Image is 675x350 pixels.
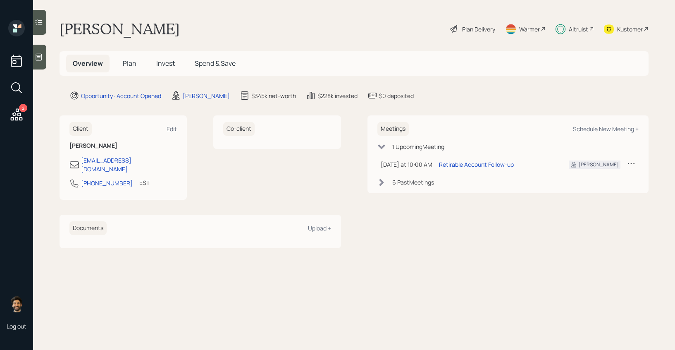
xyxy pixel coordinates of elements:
[69,221,107,235] h6: Documents
[573,125,639,133] div: Schedule New Meeting +
[139,178,150,187] div: EST
[60,20,180,38] h1: [PERSON_NAME]
[381,160,432,169] div: [DATE] at 10:00 AM
[167,125,177,133] div: Edit
[195,59,236,68] span: Spend & Save
[7,322,26,330] div: Log out
[519,25,540,34] div: Warmer
[579,161,619,168] div: [PERSON_NAME]
[19,104,27,112] div: 2
[377,122,409,136] h6: Meetings
[392,178,434,187] div: 6 Past Meeting s
[73,59,103,68] span: Overview
[392,142,444,151] div: 1 Upcoming Meeting
[379,91,414,100] div: $0 deposited
[462,25,495,34] div: Plan Delivery
[69,122,92,136] h6: Client
[183,91,230,100] div: [PERSON_NAME]
[8,296,25,312] img: eric-schwartz-headshot.png
[617,25,643,34] div: Kustomer
[308,224,331,232] div: Upload +
[251,91,296,100] div: $345k net-worth
[569,25,588,34] div: Altruist
[223,122,255,136] h6: Co-client
[69,142,177,149] h6: [PERSON_NAME]
[81,156,177,173] div: [EMAIL_ADDRESS][DOMAIN_NAME]
[81,179,133,187] div: [PHONE_NUMBER]
[156,59,175,68] span: Invest
[317,91,358,100] div: $228k invested
[123,59,136,68] span: Plan
[81,91,161,100] div: Opportunity · Account Opened
[439,160,514,169] div: Retirable Account Follow-up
